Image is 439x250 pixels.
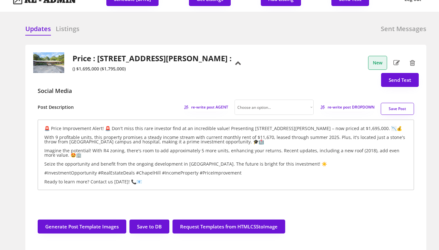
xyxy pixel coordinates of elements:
[381,73,419,87] button: Send Text
[368,56,387,70] button: New
[172,220,285,234] button: Request Templates from HTMLCSStoImage
[328,105,374,109] span: re-write post DROPDOWN
[129,220,169,234] button: Save to DB
[184,103,228,111] button: re-write post AGENT
[38,104,74,110] h6: Post Description
[381,24,426,33] h6: Sent Messages
[56,24,79,33] h6: Listings
[38,87,72,95] div: Social Media
[72,66,232,72] div: () $1,695,000 ($1,795,000)
[320,103,374,111] button: re-write post DROPDOWN
[25,24,51,33] h6: Updates
[191,105,228,109] span: re-write post AGENT
[38,220,126,234] button: Generate Post Template Images
[72,54,232,63] h2: Price : [STREET_ADDRESS][PERSON_NAME] :
[381,103,414,115] button: Save Post
[33,52,65,73] img: 20250522134628364911000000-o.jpg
